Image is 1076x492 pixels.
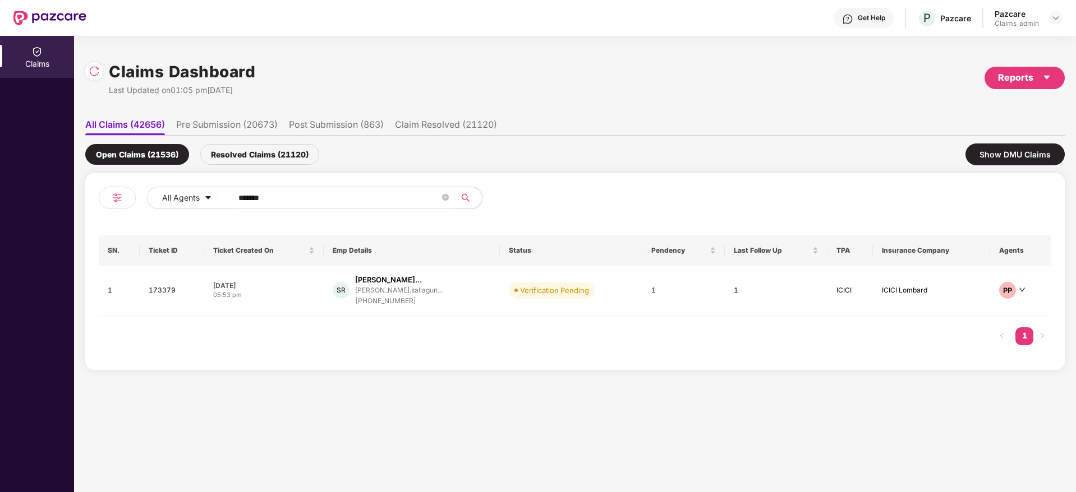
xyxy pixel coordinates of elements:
[965,143,1065,165] div: Show DMU Claims
[999,282,1016,299] div: PP
[725,266,827,316] td: 1
[204,194,212,203] span: caret-down
[355,296,443,307] div: [PHONE_NUMBER]
[13,11,86,25] img: New Pazcare Logo
[651,246,707,255] span: Pendency
[858,13,885,22] div: Get Help
[734,246,810,255] span: Last Follow Up
[1033,327,1051,345] button: right
[995,8,1039,19] div: Pazcare
[333,282,350,299] div: SR
[873,235,990,266] th: Insurance Company
[993,327,1011,345] button: left
[500,235,642,266] th: Status
[109,59,255,84] h1: Claims Dashboard
[85,144,189,165] div: Open Claims (21536)
[1039,332,1046,339] span: right
[289,119,384,135] li: Post Submission (863)
[99,266,140,316] td: 1
[204,235,324,266] th: Ticket Created On
[395,119,497,135] li: Claim Resolved (21120)
[213,281,315,290] div: [DATE]
[111,191,124,205] img: svg+xml;base64,PHN2ZyB4bWxucz0iaHR0cDovL3d3dy53My5vcmcvMjAwMC9zdmciIHdpZHRoPSIyNCIgaGVpZ2h0PSIyNC...
[998,71,1051,85] div: Reports
[213,290,315,300] div: 05:53 pm
[995,19,1039,28] div: Claims_admin
[355,286,443,294] div: [PERSON_NAME].sallagun...
[85,119,165,135] li: All Claims (42656)
[940,13,971,24] div: Pazcare
[140,266,204,316] td: 173379
[1042,73,1051,82] span: caret-down
[990,235,1051,266] th: Agents
[725,235,827,266] th: Last Follow Up
[454,187,482,209] button: search
[176,119,278,135] li: Pre Submission (20673)
[109,84,255,96] div: Last Updated on 01:05 pm[DATE]
[31,46,43,57] img: svg+xml;base64,PHN2ZyBpZD0iQ2xhaW0iIHhtbG5zPSJodHRwOi8vd3d3LnczLm9yZy8yMDAwL3N2ZyIgd2lkdGg9IjIwIi...
[355,275,422,285] div: [PERSON_NAME]...
[520,285,589,296] div: Verification Pending
[213,246,306,255] span: Ticket Created On
[147,187,236,209] button: All Agentscaret-down
[999,332,1005,339] span: left
[1015,327,1033,345] li: 1
[827,235,873,266] th: TPA
[873,266,990,316] td: ICICI Lombard
[99,235,140,266] th: SN.
[1033,327,1051,345] li: Next Page
[454,193,476,202] span: search
[442,194,449,201] span: close-circle
[1019,286,1026,293] span: down
[923,11,931,25] span: P
[324,235,499,266] th: Emp Details
[162,192,200,204] span: All Agents
[140,235,204,266] th: Ticket ID
[993,327,1011,345] li: Previous Page
[1051,13,1060,22] img: svg+xml;base64,PHN2ZyBpZD0iRHJvcGRvd24tMzJ4MzIiIHhtbG5zPSJodHRwOi8vd3d3LnczLm9yZy8yMDAwL3N2ZyIgd2...
[89,66,100,77] img: svg+xml;base64,PHN2ZyBpZD0iUmVsb2FkLTMyeDMyIiB4bWxucz0iaHR0cDovL3d3dy53My5vcmcvMjAwMC9zdmciIHdpZH...
[442,193,449,203] span: close-circle
[1015,327,1033,344] a: 1
[200,144,319,165] div: Resolved Claims (21120)
[642,235,725,266] th: Pendency
[827,266,873,316] td: ICICI
[842,13,853,25] img: svg+xml;base64,PHN2ZyBpZD0iSGVscC0zMngzMiIgeG1sbnM9Imh0dHA6Ly93d3cudzMub3JnLzIwMDAvc3ZnIiB3aWR0aD...
[642,266,725,316] td: 1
